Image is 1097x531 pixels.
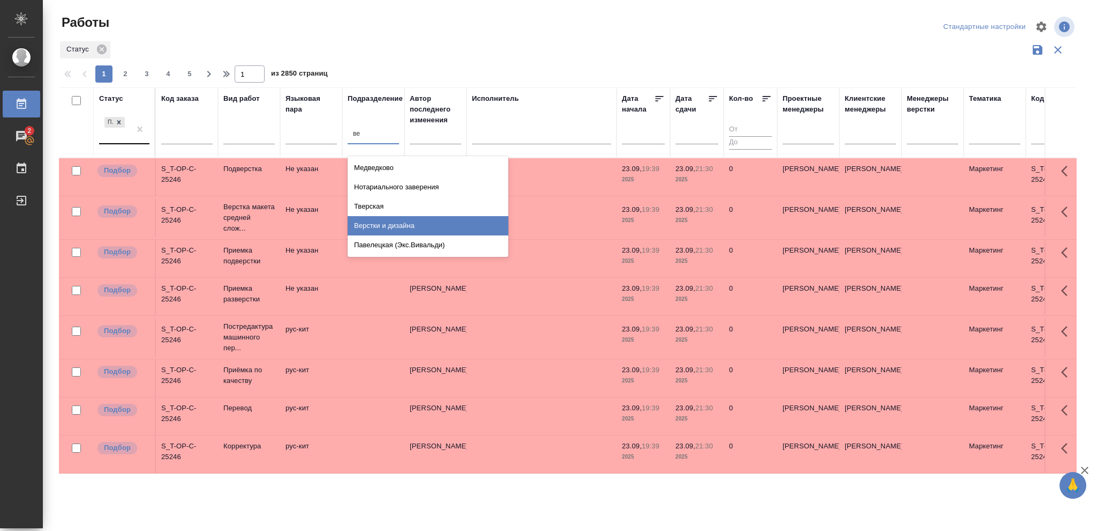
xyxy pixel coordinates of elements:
[1026,359,1088,397] td: S_T-OP-C-25246-WK-005
[729,123,772,137] input: От
[675,165,695,173] p: 23.09,
[675,294,718,305] p: 2025
[724,158,777,196] td: 0
[622,246,642,254] p: 23.09,
[969,283,1020,294] p: Маркетинг
[839,436,901,473] td: [PERSON_NAME]
[1055,158,1080,184] button: Здесь прячутся важные кнопки
[1026,199,1088,237] td: S_T-OP-C-25246-WK-009
[161,365,213,386] div: S_T-OP-C-25246
[675,366,695,374] p: 23.09,
[96,283,149,298] div: Можно подбирать исполнителей
[1064,474,1082,497] span: 🙏
[280,240,342,277] td: Не указан
[160,65,177,83] button: 4
[622,205,642,213] p: 23.09,
[622,442,642,450] p: 23.09,
[675,215,718,226] p: 2025
[642,442,659,450] p: 19:39
[642,404,659,412] p: 19:39
[181,65,198,83] button: 5
[404,240,467,277] td: [PERSON_NAME]
[223,441,275,452] p: Корректура
[160,69,177,79] span: 4
[104,165,131,176] p: Подбор
[1054,17,1077,37] span: Посмотреть информацию
[969,324,1020,335] p: Маркетинг
[839,319,901,356] td: [PERSON_NAME]
[1048,40,1068,60] button: Сбросить фильтры
[1060,472,1086,499] button: 🙏
[622,294,665,305] p: 2025
[622,452,665,462] p: 2025
[348,197,508,216] div: Тверская
[104,442,131,453] p: Подбор
[348,235,508,255] div: Павелецкая (Экс.Вивальди)
[729,136,772,150] input: До
[724,397,777,435] td: 0
[622,256,665,267] p: 2025
[777,278,839,315] td: [PERSON_NAME]
[724,359,777,397] td: 0
[285,93,337,115] div: Языковая пара
[1055,397,1080,423] button: Здесь прячутся важные кнопки
[907,93,958,115] div: Менеджеры верстки
[622,366,642,374] p: 23.09,
[675,174,718,185] p: 2025
[1028,14,1054,40] span: Настроить таблицу
[622,414,665,424] p: 2025
[1031,93,1072,104] div: Код работы
[404,397,467,435] td: [PERSON_NAME]
[104,326,131,336] p: Подбор
[777,436,839,473] td: [PERSON_NAME]
[695,366,713,374] p: 21:30
[675,414,718,424] p: 2025
[622,325,642,333] p: 23.09,
[96,324,149,338] div: Можно подбирать исполнителей
[223,321,275,353] p: Постредактура машинного пер...
[1055,240,1080,265] button: Здесь прячутся важные кнопки
[675,93,708,115] div: Дата сдачи
[969,245,1020,256] p: Маркетинг
[1055,199,1080,225] button: Здесь прячутся важные кнопки
[969,204,1020,215] p: Маркетинг
[941,19,1028,35] div: split button
[642,165,659,173] p: 19:39
[675,442,695,450] p: 23.09,
[280,158,342,196] td: Не указан
[223,164,275,174] p: Подверстка
[1026,319,1088,356] td: S_T-OP-C-25246-WK-006
[724,319,777,356] td: 0
[161,245,213,267] div: S_T-OP-C-25246
[724,436,777,473] td: 0
[117,69,134,79] span: 2
[695,284,713,292] p: 21:30
[410,93,461,126] div: Автор последнего изменения
[839,199,901,237] td: [PERSON_NAME]
[695,246,713,254] p: 21:30
[138,69,155,79] span: 3
[729,93,753,104] div: Кол-во
[223,202,275,234] p: Верстка макета средней слож...
[695,325,713,333] p: 21:30
[96,204,149,219] div: Можно подбирать исполнителей
[1055,319,1080,344] button: Здесь прячутся важные кнопки
[642,325,659,333] p: 19:39
[783,93,834,115] div: Проектные менеджеры
[1055,436,1080,461] button: Здесь прячутся важные кнопки
[404,278,467,315] td: [PERSON_NAME]
[59,14,109,31] span: Работы
[104,206,131,217] p: Подбор
[839,240,901,277] td: [PERSON_NAME]
[161,324,213,345] div: S_T-OP-C-25246
[103,116,126,129] div: Подбор
[404,436,467,473] td: [PERSON_NAME]
[969,164,1020,174] p: Маркетинг
[777,319,839,356] td: [PERSON_NAME]
[675,256,718,267] p: 2025
[622,335,665,345] p: 2025
[181,69,198,79] span: 5
[223,245,275,267] p: Приемка подверстки
[777,158,839,196] td: [PERSON_NAME]
[675,404,695,412] p: 23.09,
